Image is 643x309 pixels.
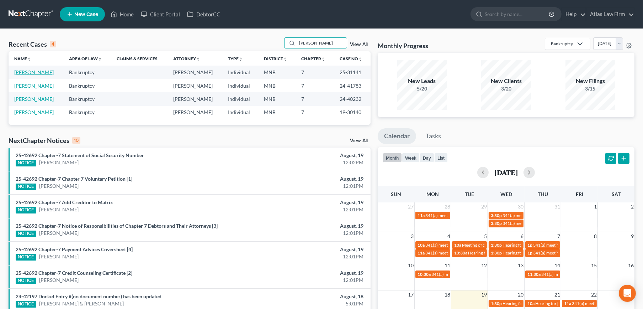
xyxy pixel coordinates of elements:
[481,85,531,92] div: 3/20
[407,290,414,299] span: 17
[184,8,224,21] a: DebtorCC
[383,153,402,163] button: month
[253,175,364,182] div: August, 19
[520,232,524,241] span: 6
[16,246,133,252] a: 25-42692 Chapter-7 Payment Advices Coversheet [4]
[500,191,512,197] span: Wed
[494,169,518,176] h2: [DATE]
[107,8,137,21] a: Home
[334,66,371,79] td: 25-31141
[258,66,296,79] td: MNB
[253,222,364,230] div: August, 19
[517,290,524,299] span: 20
[593,232,597,241] span: 8
[619,285,636,302] div: Open Intercom Messenger
[410,232,414,241] span: 3
[485,7,550,21] input: Search by name...
[535,301,591,306] span: Hearing for [PERSON_NAME]
[590,290,597,299] span: 22
[222,66,258,79] td: Individual
[425,250,532,256] span: 341(a) meeting for [PERSON_NAME] & [PERSON_NAME]
[527,301,535,306] span: 10a
[16,270,132,276] a: 25-42692 Chapter-7 Credit Counseling Certificate [2]
[16,152,144,158] a: 25-42692 Chapter-7 Statement of Social Security Number
[258,79,296,92] td: MNB
[551,41,573,47] div: Bankruptcy
[480,290,488,299] span: 19
[334,79,371,92] td: 24-41783
[39,253,79,260] a: [PERSON_NAME]
[590,261,597,270] span: 15
[358,57,362,61] i: unfold_more
[14,83,54,89] a: [PERSON_NAME]
[418,250,425,256] span: 11a
[296,92,334,105] td: 7
[296,106,334,119] td: 7
[572,301,641,306] span: 341(a) meeting for [PERSON_NAME]
[491,301,502,306] span: 1:30p
[301,56,325,61] a: Chapterunfold_more
[111,51,167,66] th: Claims & Services
[239,57,243,61] i: unfold_more
[253,253,364,260] div: 12:01PM
[264,56,287,61] a: Districtunfold_more
[630,202,634,211] span: 2
[39,277,79,284] a: [PERSON_NAME]
[378,128,416,144] a: Calendar
[407,261,414,270] span: 10
[321,57,325,61] i: unfold_more
[468,250,570,256] span: Hearing for [PERSON_NAME][DEMOGRAPHIC_DATA]
[480,261,488,270] span: 12
[39,230,79,237] a: [PERSON_NAME]
[16,231,36,237] div: NOTICE
[39,182,79,190] a: [PERSON_NAME]
[253,206,364,213] div: 12:01PM
[444,202,451,211] span: 28
[16,278,36,284] div: NOTICE
[253,230,364,237] div: 12:01PM
[16,184,36,190] div: NOTICE
[222,79,258,92] td: Individual
[297,38,347,48] input: Search by name...
[69,56,102,61] a: Area of Lawunfold_more
[447,232,451,241] span: 4
[253,269,364,277] div: August, 19
[14,56,31,61] a: Nameunfold_more
[554,261,561,270] span: 14
[168,92,222,105] td: [PERSON_NAME]
[627,261,634,270] span: 16
[420,153,434,163] button: day
[63,92,111,105] td: Bankruptcy
[16,293,161,299] a: 24-42197 Docket Entry #(no document number) has been updated
[533,250,602,256] span: 341(a) meeting for [PERSON_NAME]
[173,56,200,61] a: Attorneyunfold_more
[418,272,431,277] span: 10:30a
[72,137,80,144] div: 10
[253,199,364,206] div: August, 19
[137,8,184,21] a: Client Portal
[16,199,113,205] a: 25-42692 Chapter-7 Add Creditor to Matrix
[419,128,447,144] a: Tasks
[378,41,428,50] h3: Monthly Progress
[168,66,222,79] td: [PERSON_NAME]
[168,79,222,92] td: [PERSON_NAME]
[50,41,56,47] div: 4
[258,92,296,105] td: MNB
[258,106,296,119] td: MNB
[222,106,258,119] td: Individual
[538,191,548,197] span: Thu
[27,57,31,61] i: unfold_more
[444,290,451,299] span: 18
[334,106,371,119] td: 19-30140
[397,85,447,92] div: 5/20
[425,213,532,218] span: 341(a) meeting for [PERSON_NAME] & [PERSON_NAME]
[554,202,561,211] span: 31
[465,191,474,197] span: Tue
[63,106,111,119] td: Bankruptcy
[481,77,531,85] div: New Clients
[565,85,615,92] div: 3/15
[503,301,558,306] span: Hearing for [PERSON_NAME]
[557,232,561,241] span: 7
[98,57,102,61] i: unfold_more
[533,242,602,248] span: 341(a) meeting for [PERSON_NAME]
